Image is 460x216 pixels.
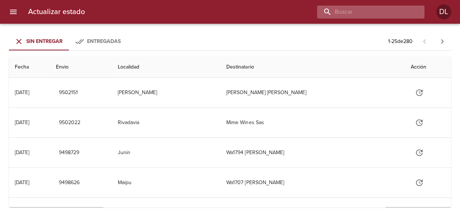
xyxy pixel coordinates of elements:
[28,6,85,18] h6: Actualizar estado
[56,176,83,190] button: 9498626
[15,149,29,156] div: [DATE]
[220,108,404,137] td: Mime Wines Sas
[436,4,451,19] div: DL
[4,3,22,21] button: menu
[220,78,404,107] td: [PERSON_NAME] [PERSON_NAME]
[416,37,433,45] span: Pagina anterior
[15,89,29,96] div: [DATE]
[410,149,428,155] span: Actualizar estado y agregar documentación
[59,148,79,157] span: 9498729
[433,33,451,50] span: Pagina siguiente
[15,119,29,126] div: [DATE]
[436,4,451,19] div: Abrir información de usuario
[112,138,221,167] td: Junin
[59,88,78,97] span: 9502151
[9,33,127,50] div: Tabs Envios
[26,38,63,44] span: Sin Entregar
[388,38,413,45] p: 1 - 25 de 280
[220,57,404,78] th: Destinatario
[56,146,82,160] button: 9498729
[56,116,83,130] button: 9502022
[410,119,428,125] span: Actualizar estado y agregar documentación
[9,57,50,78] th: Fecha
[59,178,80,187] span: 9498626
[410,179,428,185] span: Actualizar estado y agregar documentación
[59,118,80,127] span: 9502022
[56,86,81,100] button: 9502151
[15,179,29,186] div: [DATE]
[220,138,404,167] td: Wa1794 [PERSON_NAME]
[87,38,121,44] span: Entregadas
[317,6,412,19] input: buscar
[112,108,221,137] td: Rivadavia
[410,89,428,95] span: Actualizar estado y agregar documentación
[404,57,451,78] th: Acción
[50,57,111,78] th: Envio
[112,78,221,107] td: [PERSON_NAME]
[220,168,404,197] td: Wa1707 [PERSON_NAME]
[112,57,221,78] th: Localidad
[112,168,221,197] td: Maipu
